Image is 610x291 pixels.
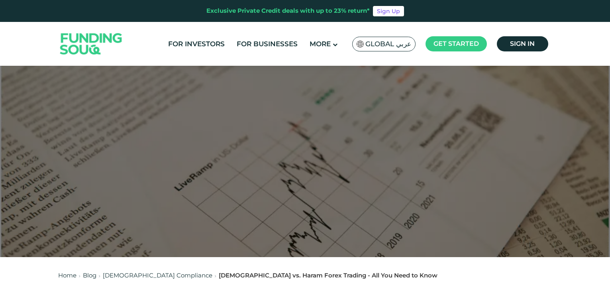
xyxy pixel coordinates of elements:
div: Exclusive Private Credit deals with up to 23% return* [206,6,370,16]
a: [DEMOGRAPHIC_DATA] Compliance [103,271,212,279]
a: For Investors [166,37,227,51]
img: Logo [52,24,130,64]
a: Sign Up [373,6,404,16]
div: [DEMOGRAPHIC_DATA] vs. Haram Forex Trading - All You Need to Know [219,271,437,280]
a: Sign in [497,36,548,51]
a: For Businesses [235,37,300,51]
span: Sign in [510,40,535,47]
a: Blog [83,271,96,279]
span: More [310,40,331,48]
span: Global عربي [365,39,411,49]
a: Home [58,271,76,279]
span: Get started [433,40,479,47]
img: SA Flag [357,41,364,47]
